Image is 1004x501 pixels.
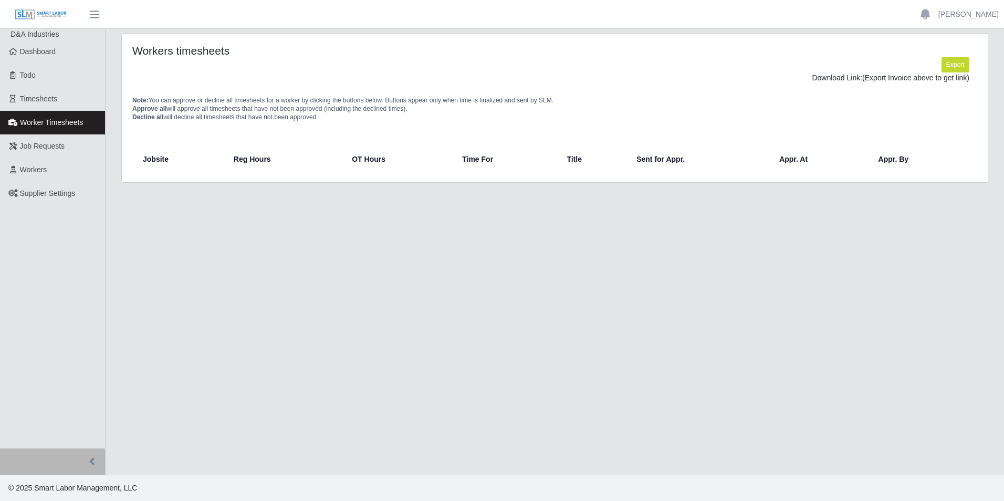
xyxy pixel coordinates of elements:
th: Sent for Appr. [628,147,771,172]
img: SLM Logo [15,9,67,20]
h4: Workers timesheets [132,44,475,57]
span: © 2025 Smart Labor Management, LLC [8,484,137,492]
th: Appr. At [771,147,870,172]
a: [PERSON_NAME] [938,9,999,20]
th: Time For [454,147,558,172]
span: Job Requests [20,142,65,150]
span: Dashboard [20,47,56,56]
th: Jobsite [137,147,225,172]
span: Decline all [132,113,163,121]
span: Supplier Settings [20,189,76,197]
div: Download Link: [140,72,969,83]
span: Timesheets [20,95,58,103]
span: Approve all [132,105,166,112]
span: Worker Timesheets [20,118,83,127]
th: Reg Hours [225,147,343,172]
th: Appr. By [870,147,973,172]
span: Note: [132,97,149,104]
th: OT Hours [343,147,454,172]
span: Todo [20,71,36,79]
span: D&A Industries [11,30,59,38]
p: You can approve or decline all timesheets for a worker by clicking the buttons below. Buttons app... [132,96,977,121]
th: Title [558,147,628,172]
span: (Export Invoice above to get link) [862,74,969,82]
span: Workers [20,165,47,174]
button: Export [942,57,969,72]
